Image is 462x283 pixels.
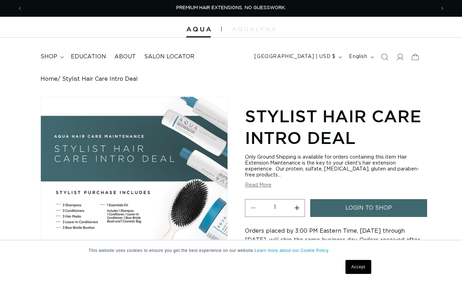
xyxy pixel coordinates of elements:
a: Education [67,49,110,65]
span: English [349,53,367,60]
button: [GEOGRAPHIC_DATA] | USD $ [250,50,345,64]
span: shop [40,53,57,60]
div: Only Ground Shipping is available for orders containing this item Hair Extension Maintenance is t... [245,154,422,178]
span: Orders placed by 3:00 PM Eastern Time, [DATE] through [DATE], will ship the same business day. Or... [245,228,420,261]
button: Previous announcement [12,2,28,15]
a: About [110,49,140,65]
button: English [345,50,377,64]
span: [GEOGRAPHIC_DATA] | USD $ [254,53,335,60]
a: Home [40,76,58,82]
span: PREMIUM HAIR EXTENSIONS. NO GUESSWORK. [176,6,286,10]
h1: Stylist Hair Care Intro Deal [245,105,422,149]
span: login to shop [345,199,392,217]
a: Salon Locator [140,49,199,65]
img: aqualyna.com [232,27,276,31]
span: About [114,53,136,60]
p: This website uses cookies to ensure you get the best experience on our website. [89,247,373,254]
button: Read More [245,182,271,188]
a: login to shop [310,199,427,217]
a: Accept [345,260,371,274]
summary: Search [377,49,392,65]
nav: breadcrumbs [40,76,421,82]
a: Learn more about our Cookie Policy. [255,248,330,253]
span: Salon Locator [144,53,194,60]
span: Stylist Hair Care Intro Deal [62,76,138,82]
span: Education [71,53,106,60]
button: Next announcement [434,2,450,15]
img: Aqua Hair Extensions [186,27,211,32]
summary: shop [36,49,67,65]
